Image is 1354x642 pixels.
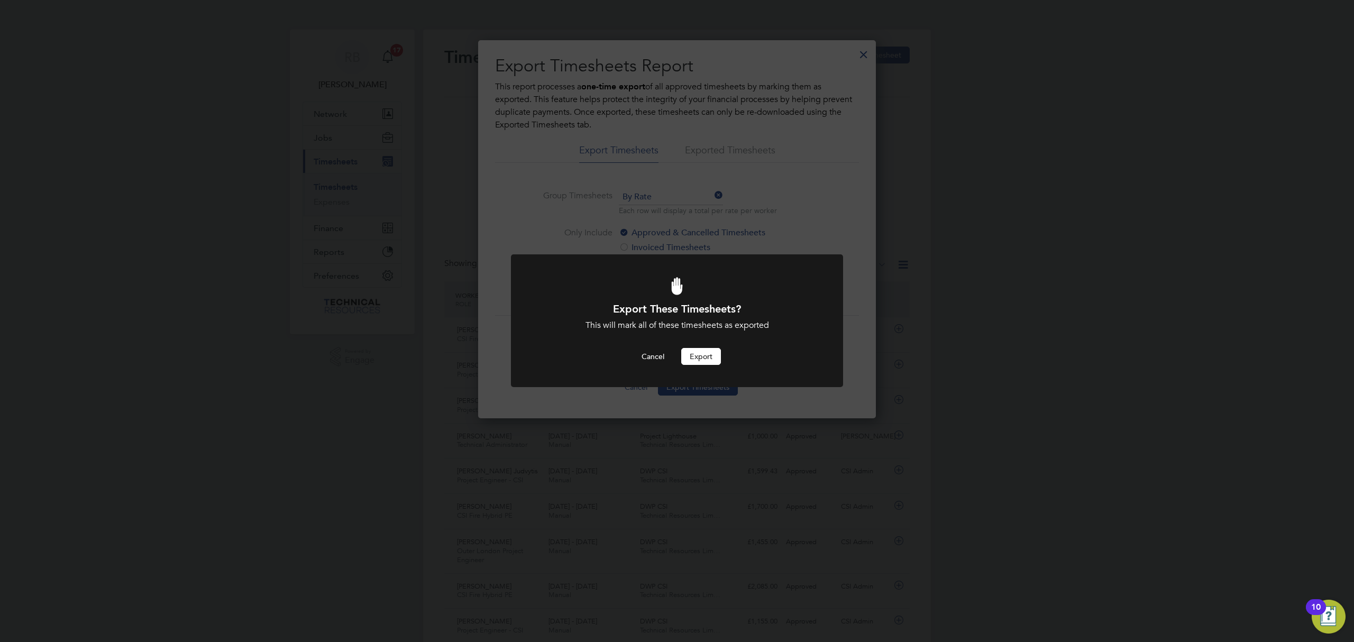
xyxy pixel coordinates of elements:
[681,348,721,365] button: Export
[539,302,815,316] h1: Export These Timesheets?
[633,348,673,365] button: Cancel
[539,320,815,331] div: This will mark all of these timesheets as exported
[1311,607,1321,621] div: 10
[1312,600,1346,634] button: Open Resource Center, 10 new notifications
